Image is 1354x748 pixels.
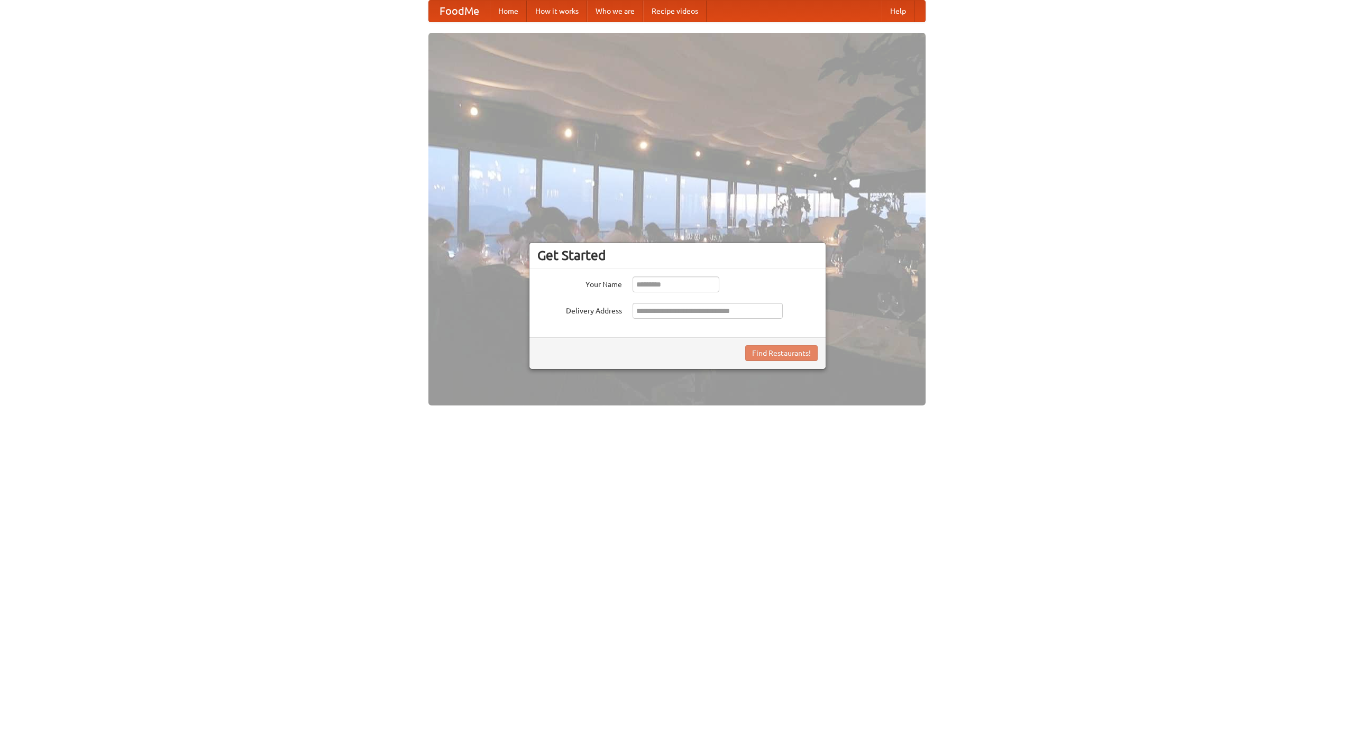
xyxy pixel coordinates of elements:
a: Home [490,1,527,22]
a: Recipe videos [643,1,707,22]
h3: Get Started [537,247,818,263]
a: How it works [527,1,587,22]
label: Delivery Address [537,303,622,316]
a: FoodMe [429,1,490,22]
button: Find Restaurants! [745,345,818,361]
a: Who we are [587,1,643,22]
a: Help [882,1,914,22]
label: Your Name [537,276,622,290]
